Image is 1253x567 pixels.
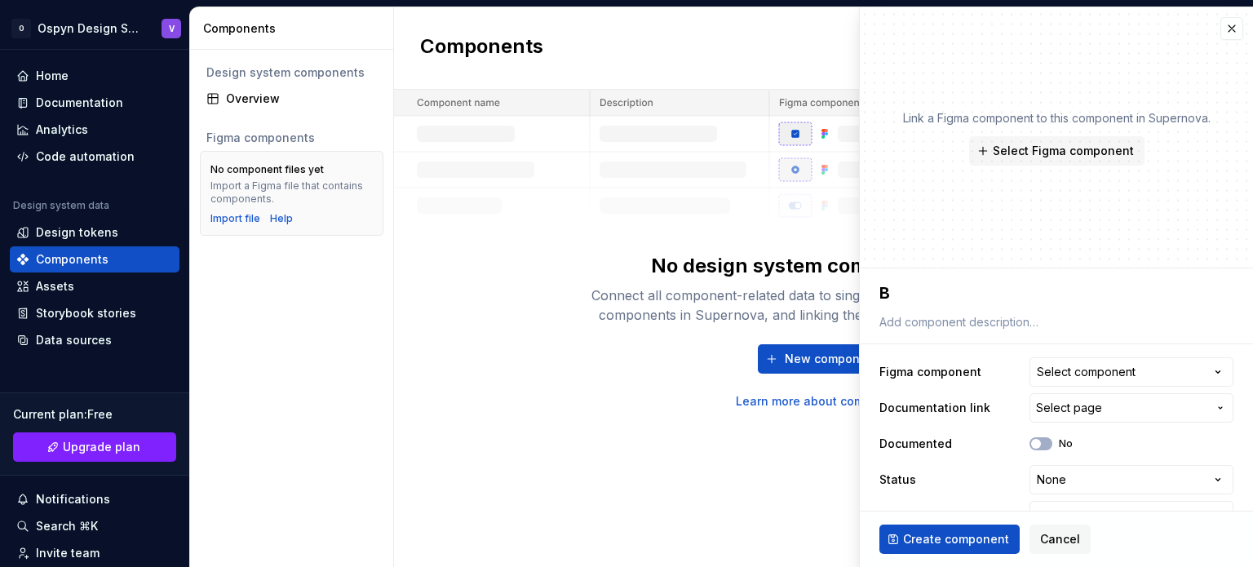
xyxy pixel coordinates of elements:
div: Design tokens [36,224,118,241]
div: Home [36,68,69,84]
div: Storybook stories [36,305,136,321]
label: Documented [879,436,952,452]
div: Figma components [206,130,377,146]
div: Invite team [36,545,100,561]
div: Search ⌘K [36,518,98,534]
p: Link a Figma component to this component in Supernova. [903,110,1211,126]
span: Select Figma component [993,143,1134,159]
a: Analytics [10,117,179,143]
div: Data sources [36,332,112,348]
span: Create component [903,531,1009,547]
a: Components [10,246,179,272]
label: Status [879,472,916,488]
button: Select page [1029,393,1233,423]
div: Design system data [13,199,109,212]
div: No design system components - yet [651,253,997,279]
span: Cancel [1040,531,1080,547]
a: Home [10,63,179,89]
label: Figma component [879,364,981,380]
button: Search ⌘K [10,513,179,539]
div: V [169,22,175,35]
span: Select page [1036,400,1102,416]
div: Notifications [36,491,110,507]
span: Upgrade plan [63,439,140,455]
a: Data sources [10,327,179,353]
button: Import file [210,212,260,225]
a: Storybook stories [10,300,179,326]
span: New component [785,351,879,367]
div: No component files yet [210,163,324,176]
label: Documentation link [879,400,990,416]
input: https:// [1029,501,1233,530]
textarea: B [876,278,1230,308]
div: O [11,19,31,38]
button: New component [758,344,889,374]
a: Help [270,212,293,225]
div: Design system components [206,64,377,81]
div: Select component [1037,364,1136,380]
div: Documentation [36,95,123,111]
button: OOspyn Design SystemV [3,11,186,46]
div: Connect all component-related data to single entity. Get started by creating components in Supern... [563,286,1085,325]
div: Current plan : Free [13,406,176,423]
button: Upgrade plan [13,432,176,462]
button: Select Figma component [969,136,1145,166]
a: Documentation [10,90,179,116]
a: Code automation [10,144,179,170]
label: Repository [879,507,941,524]
div: Assets [36,278,74,295]
a: Overview [200,86,383,112]
a: Invite team [10,540,179,566]
div: Components [203,20,387,37]
label: No [1059,437,1073,450]
button: Cancel [1029,525,1091,554]
a: Assets [10,273,179,299]
a: Design tokens [10,219,179,246]
button: Create component [879,525,1020,554]
button: Select component [1029,357,1233,387]
div: Components [36,251,108,268]
h2: Components [420,33,543,63]
button: Notifications [10,486,179,512]
div: Import a Figma file that contains components. [210,179,373,206]
div: Overview [226,91,377,107]
a: Learn more about components [736,393,911,410]
div: Ospyn Design System [38,20,142,37]
div: Code automation [36,148,135,165]
div: Analytics [36,122,88,138]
